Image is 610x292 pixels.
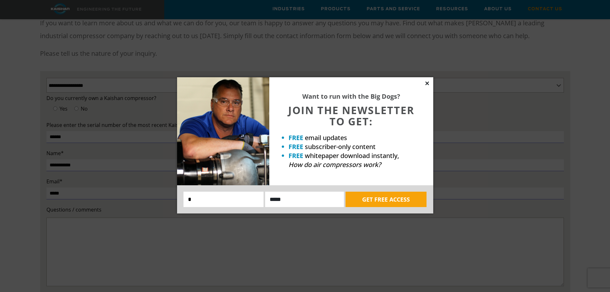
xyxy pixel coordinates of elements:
[265,192,344,207] input: Email
[305,133,347,142] span: email updates
[289,151,303,160] strong: FREE
[305,142,376,151] span: subscriber-only content
[346,192,427,207] button: GET FREE ACCESS
[289,142,303,151] strong: FREE
[424,80,430,86] button: Close
[289,160,381,169] em: How do air compressors work?
[183,192,264,207] input: Name:
[302,92,400,101] strong: Want to run with the Big Dogs?
[289,133,303,142] strong: FREE
[305,151,399,160] span: whitepaper download instantly,
[288,103,414,128] span: JOIN THE NEWSLETTER TO GET:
